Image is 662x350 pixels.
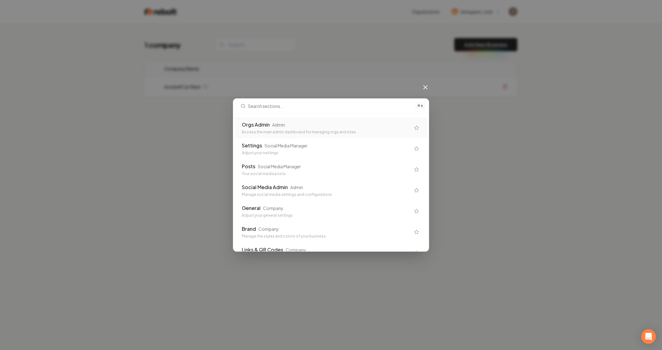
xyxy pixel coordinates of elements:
div: Open Intercom Messenger [641,329,656,344]
div: Links & QR Codes [242,246,283,253]
div: Adjust your settings. [242,150,410,155]
div: Social Media Manager [258,163,301,169]
div: Search sections... [233,114,429,251]
div: Adjust your general settings. [242,213,410,218]
div: General [242,204,261,212]
div: Posts [242,163,255,170]
input: Search sections... [248,99,412,113]
div: Your social media posts. [242,171,410,176]
div: Admin [272,122,285,128]
div: Brand [242,225,256,233]
div: Admin [290,184,303,190]
div: Company [263,205,283,211]
div: Company [286,247,306,253]
div: Orgs Admin [242,121,270,128]
div: Manage social media settings and configurations [242,192,410,197]
div: Manage the styles and colors of your business. [242,234,410,239]
div: Access the main admin dashboard for managing orgs and sites [242,130,410,135]
div: Company [258,226,279,232]
div: Social Media Manager [264,143,308,149]
div: Settings [242,142,262,149]
div: Social Media Admin [242,184,288,191]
